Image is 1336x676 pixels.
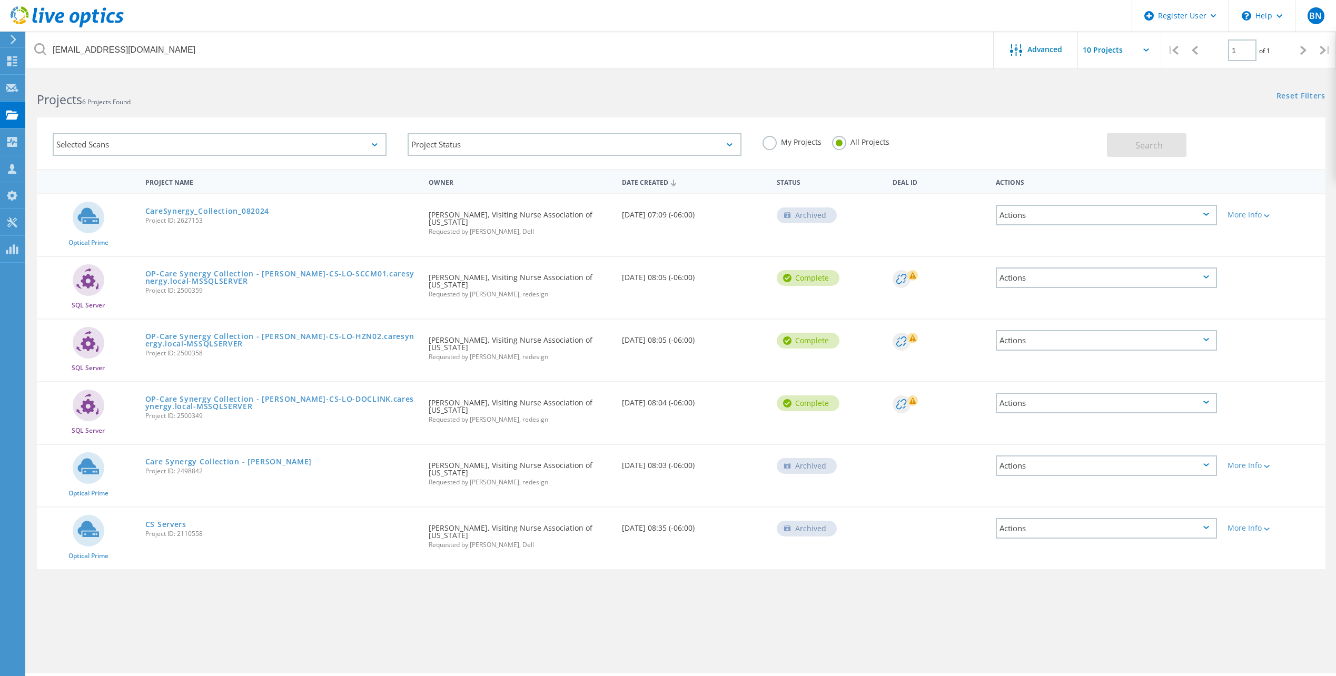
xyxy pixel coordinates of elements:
div: [DATE] 08:04 (-06:00) [617,382,771,417]
div: More Info [1228,462,1320,469]
div: | [1162,32,1184,69]
div: Status [771,172,887,191]
span: Project ID: 2110558 [145,531,418,537]
span: Project ID: 2500358 [145,350,418,356]
div: Project Name [140,172,423,191]
div: [PERSON_NAME], Visiting Nurse Association of [US_STATE] [423,445,617,496]
div: Actions [996,455,1217,476]
div: More Info [1228,524,1320,532]
a: Care Synergy Collection - [PERSON_NAME] [145,458,312,465]
div: [PERSON_NAME], Visiting Nurse Association of [US_STATE] [423,194,617,245]
span: 6 Projects Found [82,97,131,106]
a: OP-Care Synergy Collection - [PERSON_NAME]-CS-LO-SCCM01.caresynergy.local-MSSQLSERVER [145,270,418,285]
span: Requested by [PERSON_NAME], redesign [429,479,611,485]
div: Actions [996,267,1217,288]
label: My Projects [763,136,822,146]
div: [DATE] 08:03 (-06:00) [617,445,771,480]
span: Project ID: 2627153 [145,217,418,224]
div: Archived [777,458,837,474]
div: [DATE] 08:05 (-06:00) [617,257,771,292]
a: OP-Care Synergy Collection - [PERSON_NAME]-CS-LO-DOCLINK.caresynergy.local-MSSQLSERVER [145,395,418,410]
div: Complete [777,395,839,411]
div: [PERSON_NAME], Visiting Nurse Association of [US_STATE] [423,382,617,433]
span: of 1 [1259,46,1270,55]
span: Optical Prime [68,490,108,496]
a: OP-Care Synergy Collection - [PERSON_NAME]-CS-LO-HZN02.caresynergy.local-MSSQLSERVER [145,333,418,347]
a: CS Servers [145,521,186,528]
div: [DATE] 08:35 (-06:00) [617,508,771,542]
div: Actions [996,393,1217,413]
div: Date Created [617,172,771,192]
span: Requested by [PERSON_NAME], redesign [429,416,611,423]
span: SQL Server [72,302,105,309]
div: Project Status [408,133,741,156]
span: Requested by [PERSON_NAME], redesign [429,354,611,360]
a: CareSynergy_Collection_082024 [145,207,269,215]
span: Search [1135,140,1163,151]
button: Search [1107,133,1186,157]
div: Actions [991,172,1222,191]
span: Project ID: 2500349 [145,413,418,419]
div: Actions [996,518,1217,539]
span: Requested by [PERSON_NAME], redesign [429,291,611,297]
div: Deal Id [887,172,991,191]
div: Owner [423,172,617,191]
input: Search projects by name, owner, ID, company, etc [26,32,994,68]
span: Optical Prime [68,553,108,559]
svg: \n [1242,11,1251,21]
span: SQL Server [72,365,105,371]
span: Project ID: 2498842 [145,468,418,474]
div: Selected Scans [53,133,387,156]
span: Advanced [1027,46,1062,53]
div: [PERSON_NAME], Visiting Nurse Association of [US_STATE] [423,508,617,559]
span: Project ID: 2500359 [145,287,418,294]
div: Complete [777,270,839,286]
div: Archived [777,207,837,223]
div: | [1314,32,1336,69]
div: Actions [996,330,1217,351]
b: Projects [37,91,82,108]
div: [DATE] 08:05 (-06:00) [617,320,771,354]
div: [PERSON_NAME], Visiting Nurse Association of [US_STATE] [423,257,617,308]
span: Requested by [PERSON_NAME], Dell [429,542,611,548]
a: Reset Filters [1276,92,1325,101]
span: Requested by [PERSON_NAME], Dell [429,228,611,235]
div: [DATE] 07:09 (-06:00) [617,194,771,229]
span: BN [1309,12,1322,20]
div: Actions [996,205,1217,225]
div: [PERSON_NAME], Visiting Nurse Association of [US_STATE] [423,320,617,371]
span: SQL Server [72,428,105,434]
div: More Info [1228,211,1320,218]
div: Archived [777,521,837,536]
span: Optical Prime [68,240,108,246]
label: All Projects [832,136,889,146]
a: Live Optics Dashboard [11,22,124,29]
div: Complete [777,333,839,349]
